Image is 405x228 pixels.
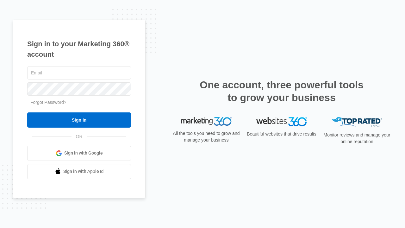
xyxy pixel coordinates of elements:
[27,112,131,128] input: Sign In
[321,132,392,145] p: Monitor reviews and manage your online reputation
[332,117,382,128] img: Top Rated Local
[171,130,242,143] p: All the tools you need to grow and manage your business
[27,146,131,161] a: Sign in with Google
[27,66,131,79] input: Email
[256,117,307,126] img: Websites 360
[27,39,131,60] h1: Sign in to your Marketing 360® account
[72,133,87,140] span: OR
[64,150,103,156] span: Sign in with Google
[181,117,232,126] img: Marketing 360
[246,131,317,137] p: Beautiful websites that drive results
[198,79,365,104] h2: One account, three powerful tools to grow your business
[27,164,131,179] a: Sign in with Apple Id
[30,100,66,105] a: Forgot Password?
[63,168,104,175] span: Sign in with Apple Id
